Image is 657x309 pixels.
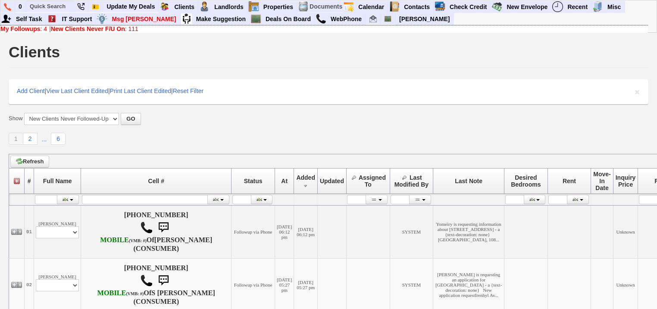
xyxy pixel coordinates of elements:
[400,1,434,12] a: Contacts
[503,1,551,12] a: New Envelope
[343,1,354,12] img: appt_icon.png
[26,1,74,12] input: Quick Search
[369,15,377,22] img: Renata@HomeSweetHomeProperties.com
[199,1,210,12] img: landlord.png
[97,289,126,297] font: MOBILE
[38,134,51,145] a: ...
[4,3,11,11] img: phone.png
[248,1,259,12] img: properties.png
[1,13,12,24] img: myadd.png
[316,13,326,24] img: call.png
[140,274,153,287] img: call.png
[0,25,47,32] a: My Followups: 4
[9,44,60,60] h1: Clients
[9,79,648,104] div: | | |
[173,87,204,94] a: Reset Filter
[58,13,96,25] a: IT Support
[390,205,433,258] td: SYSTEM
[491,1,502,12] img: gmoney.png
[155,272,172,289] img: sms.png
[0,25,648,32] div: |
[110,87,171,94] a: Print Last Client Edited
[43,178,72,184] span: Full Name
[613,205,638,258] td: Unknown
[121,113,141,125] button: GO
[232,205,275,258] td: Followup via Phone
[148,178,164,184] span: Cell #
[593,171,610,191] span: Move-In Date
[511,174,541,188] span: Desired Bedrooms
[155,219,172,236] img: sms.png
[10,156,49,168] a: Refresh
[51,133,66,145] a: 6
[129,238,147,243] font: (VMB: #)
[260,1,297,12] a: Properties
[154,236,213,244] b: [PERSON_NAME]
[294,205,318,258] td: [DATE] 06:12 pm
[108,13,180,25] a: Msg [PERSON_NAME]
[193,13,250,25] a: Make Suggestion
[359,174,386,188] span: Assigned To
[15,1,26,12] a: 0
[389,1,400,12] img: contact.png
[140,221,153,234] img: call.png
[151,289,215,297] b: S [PERSON_NAME]
[250,13,261,24] img: chalkboard.png
[25,205,34,258] td: 01
[564,1,591,12] a: Recent
[100,236,147,244] b: T-Mobile USA, Inc.
[9,115,23,122] label: Show
[112,16,176,22] font: Msg [PERSON_NAME]
[181,13,192,24] img: su2.jpg
[275,205,294,258] td: [DATE] 06:12 pm
[77,3,84,10] img: phone22.png
[17,87,45,94] a: Add Client
[446,1,491,12] a: Check Credit
[83,264,229,306] h4: [PHONE_NUMBER] Of (CONSUMER)
[97,289,144,297] b: AT&T Wireless
[327,13,366,25] a: WebPhone
[455,178,482,184] span: Last Note
[92,3,99,10] img: Bookmark.png
[51,25,125,32] b: New Clients Never F/U On
[298,1,309,12] img: docs.png
[616,174,636,188] span: Inquiry Price
[103,1,159,12] a: Update My Deals
[100,236,129,244] font: MOBILE
[320,178,344,184] span: Updated
[244,178,263,184] span: Status
[296,174,315,181] span: Added
[23,133,38,145] a: 2
[604,1,625,12] a: Misc
[97,13,107,24] img: money.png
[25,168,34,194] th: #
[211,1,247,12] a: Landlords
[83,211,229,253] h4: [PHONE_NUMBER] Of (CONSUMER)
[171,1,198,12] a: Clients
[394,174,429,188] span: Last Modified By
[396,13,453,25] a: [PERSON_NAME]
[34,205,81,258] td: [PERSON_NAME]
[433,205,504,258] td: Yomeiry is requesting information about [STREET_ADDRESS] - a {text-decoration: none} [GEOGRAPHIC_...
[0,25,41,32] b: My Followups
[435,1,445,12] img: creditreport.png
[46,87,108,94] a: View Last Client Edited
[262,13,315,25] a: Deals On Board
[13,13,46,25] a: Self Task
[51,25,138,32] a: New Clients Never F/U On: 111
[563,178,576,184] span: Rent
[9,133,23,145] a: 1
[47,13,57,24] img: help2.png
[159,1,170,12] img: clients.png
[552,1,563,12] img: recent.png
[355,1,388,12] a: Calendar
[592,1,603,12] img: officebldg.png
[384,15,391,22] img: chalkboard.png
[309,1,343,12] td: Documents
[126,291,144,296] font: (VMB: #)
[281,178,288,184] span: At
